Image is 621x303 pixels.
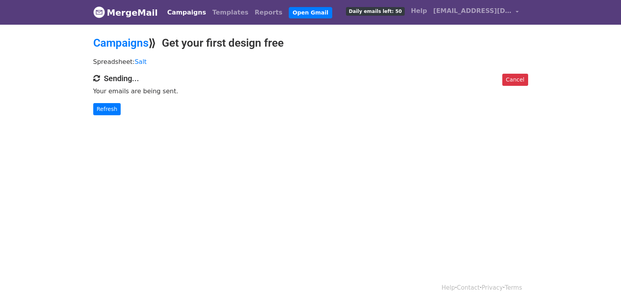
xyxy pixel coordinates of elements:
[209,5,252,20] a: Templates
[346,7,404,16] span: Daily emails left: 50
[93,58,528,66] p: Spreadsheet:
[482,284,503,291] a: Privacy
[433,6,512,16] span: [EMAIL_ADDRESS][DOMAIN_NAME]
[457,284,480,291] a: Contact
[93,6,105,18] img: MergeMail logo
[502,74,528,86] a: Cancel
[93,74,528,83] h4: Sending...
[93,36,528,50] h2: ⟫ Get your first design free
[93,87,528,95] p: Your emails are being sent.
[93,4,158,21] a: MergeMail
[442,284,455,291] a: Help
[505,284,522,291] a: Terms
[408,3,430,19] a: Help
[93,36,148,49] a: Campaigns
[343,3,407,19] a: Daily emails left: 50
[430,3,522,22] a: [EMAIL_ADDRESS][DOMAIN_NAME]
[93,103,121,115] a: Refresh
[252,5,286,20] a: Reports
[135,58,147,65] a: Salt
[289,7,332,18] a: Open Gmail
[164,5,209,20] a: Campaigns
